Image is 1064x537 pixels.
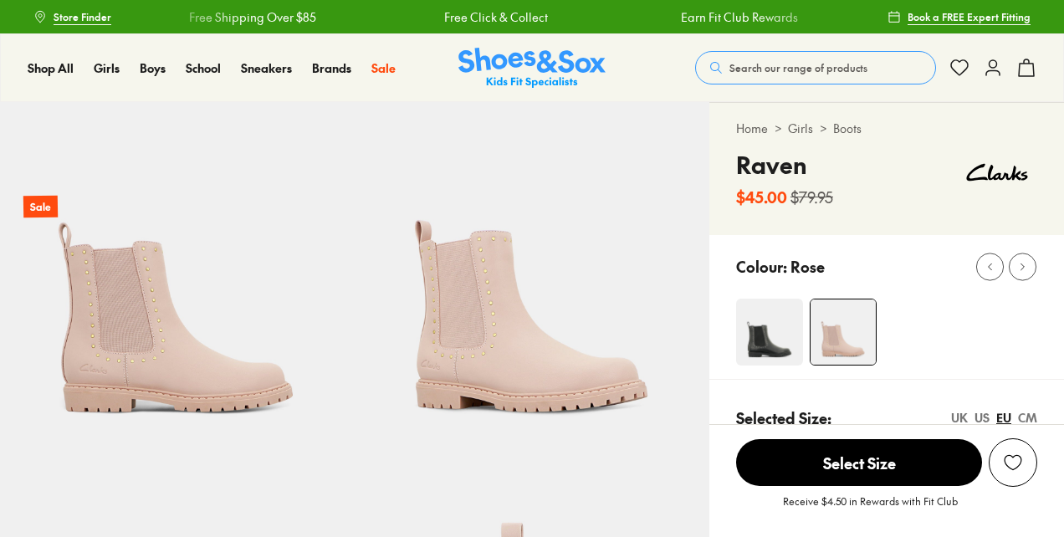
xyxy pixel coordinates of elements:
[28,59,74,76] span: Shop All
[312,59,351,77] a: Brands
[996,409,1011,427] div: EU
[355,102,709,457] img: 5-538885_1
[458,48,606,89] img: SNS_Logo_Responsive.svg
[54,9,111,24] span: Store Finder
[371,59,396,76] span: Sale
[241,59,292,77] a: Sneakers
[736,438,982,487] button: Select Size
[908,9,1031,24] span: Book a FREE Expert Fitting
[788,120,813,137] a: Girls
[957,147,1037,197] img: Vendor logo
[94,59,120,77] a: Girls
[371,59,396,77] a: Sale
[736,255,787,278] p: Colour:
[888,2,1031,32] a: Book a FREE Expert Fitting
[176,8,304,26] a: Free Shipping Over $85
[736,439,982,486] span: Select Size
[241,59,292,76] span: Sneakers
[186,59,221,77] a: School
[790,186,833,208] s: $79.95
[94,59,120,76] span: Girls
[695,51,936,84] button: Search our range of products
[783,494,958,524] p: Receive $4.50 in Rewards with Fit Club
[951,409,968,427] div: UK
[1018,409,1037,427] div: CM
[23,196,58,218] p: Sale
[736,120,768,137] a: Home
[736,299,803,366] img: 4-538890_1
[736,120,1037,137] div: > >
[974,409,990,427] div: US
[736,186,787,208] b: $45.00
[790,255,825,278] p: Rose
[312,59,351,76] span: Brands
[811,299,876,365] img: 4-538884_1
[33,2,111,32] a: Store Finder
[989,438,1037,487] button: Add to Wishlist
[432,8,535,26] a: Free Click & Collect
[736,407,831,429] p: Selected Size:
[736,147,833,182] h4: Raven
[140,59,166,76] span: Boys
[833,120,862,137] a: Boots
[186,59,221,76] span: School
[458,48,606,89] a: Shoes & Sox
[729,60,867,75] span: Search our range of products
[668,8,785,26] a: Earn Fit Club Rewards
[28,59,74,77] a: Shop All
[140,59,166,77] a: Boys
